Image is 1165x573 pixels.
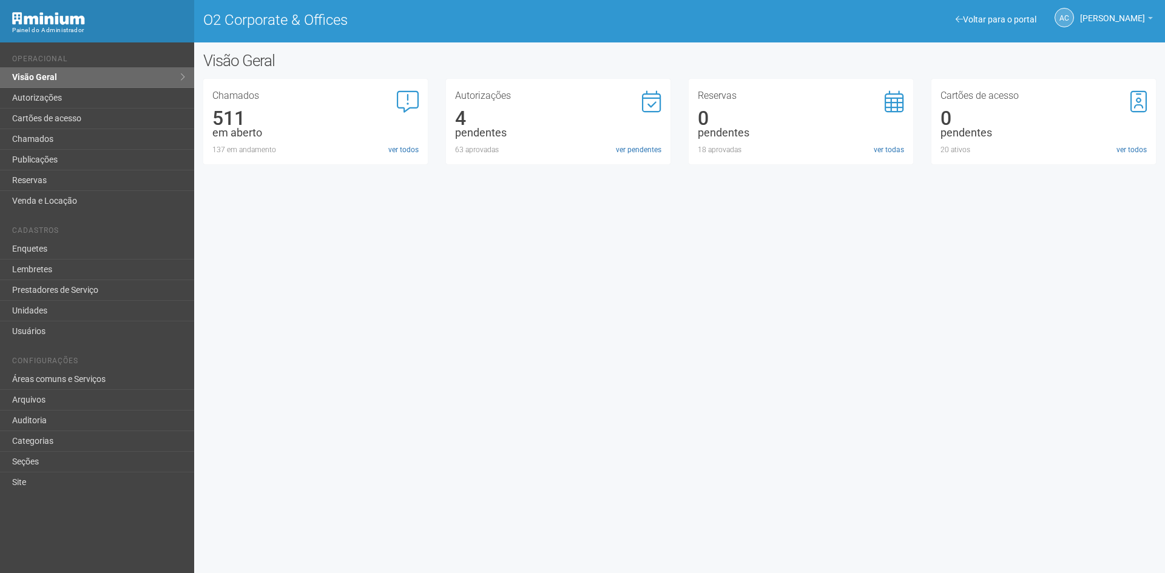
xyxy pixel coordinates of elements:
h3: Reservas [698,91,904,101]
h3: Autorizações [455,91,661,101]
h2: Visão Geral [203,52,590,70]
h1: O2 Corporate & Offices [203,12,670,28]
div: 0 [940,113,1147,124]
div: 63 aprovadas [455,144,661,155]
div: 4 [455,113,661,124]
a: Voltar para o portal [956,15,1036,24]
div: 20 ativos [940,144,1147,155]
div: Painel do Administrador [12,25,185,36]
h3: Cartões de acesso [940,91,1147,101]
li: Operacional [12,55,185,67]
div: pendentes [455,127,661,138]
div: em aberto [212,127,419,138]
div: pendentes [940,127,1147,138]
div: 511 [212,113,419,124]
a: ver todos [1116,144,1147,155]
li: Configurações [12,357,185,369]
div: pendentes [698,127,904,138]
div: 0 [698,113,904,124]
div: 137 em andamento [212,144,419,155]
span: Ana Carla de Carvalho Silva [1080,2,1145,23]
a: ver todas [874,144,904,155]
img: Minium [12,12,85,25]
h3: Chamados [212,91,419,101]
a: AC [1055,8,1074,27]
a: ver pendentes [616,144,661,155]
div: 18 aprovadas [698,144,904,155]
a: [PERSON_NAME] [1080,15,1153,25]
li: Cadastros [12,226,185,239]
a: ver todos [388,144,419,155]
